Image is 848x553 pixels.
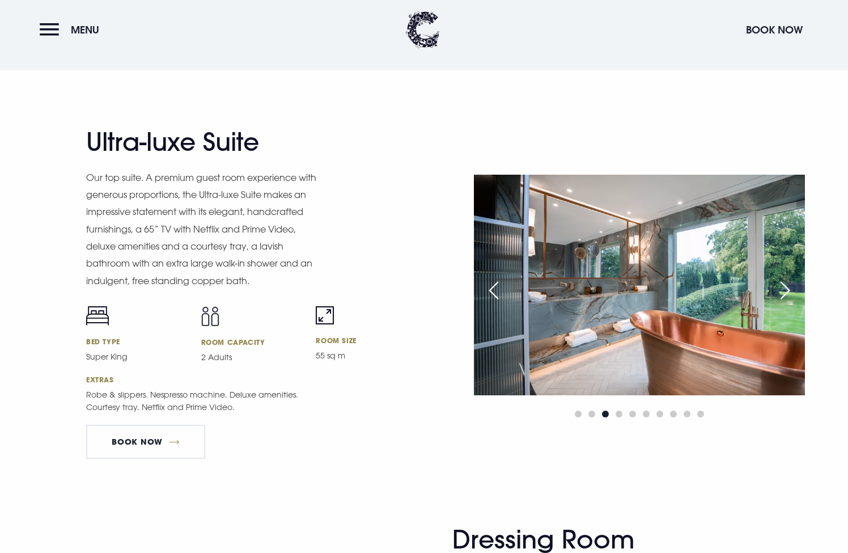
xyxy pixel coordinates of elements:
[71,23,99,36] span: Menu
[86,306,109,326] img: Bed icon
[201,337,303,347] h6: Room capacity
[588,411,595,417] span: Go to slide 2
[616,411,622,417] span: Go to slide 4
[40,18,105,42] button: Menu
[86,375,417,384] h6: Extras
[201,351,303,364] p: 2 Adults
[86,425,205,459] a: Book Now
[86,351,188,363] p: Super King
[474,175,805,395] img: Hotel in Bangor Northern Ireland
[480,278,508,303] div: Previous slide
[86,389,319,413] p: Robe & slippers. Nespresso machine. Deluxe amenities. Courtesy tray. Netflix and Prime Video.
[86,169,319,290] p: Our top suite. A premium guest room experience with generous proportions, the Ultra-luxe Suite ma...
[602,411,609,417] span: Go to slide 3
[656,411,663,417] span: Go to slide 7
[740,18,808,42] button: Book Now
[684,411,690,417] span: Go to slide 9
[643,411,650,417] span: Go to slide 6
[406,11,440,48] img: Clandeboye Lodge
[201,306,219,326] img: Capacity icon
[575,411,582,417] span: Go to slide 1
[86,337,188,346] h6: Bed type
[86,127,307,157] h2: Ultra-luxe Suite
[670,411,677,417] span: Go to slide 8
[771,278,799,303] div: Next slide
[316,306,334,324] img: Room size icon
[316,349,417,362] p: 55 sq m
[316,336,417,345] h6: Room size
[629,411,636,417] span: Go to slide 5
[697,411,704,417] span: Go to slide 10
